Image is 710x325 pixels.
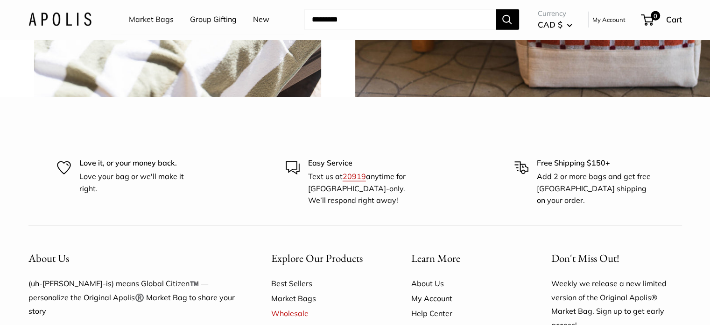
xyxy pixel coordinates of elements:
[271,291,379,306] a: Market Bags
[411,276,519,291] a: About Us
[650,11,660,21] span: 0
[551,249,682,267] p: Don't Miss Out!
[496,9,519,30] button: Search
[271,251,363,265] span: Explore Our Products
[538,7,572,20] span: Currency
[28,277,239,319] p: (uh-[PERSON_NAME]-is) means Global Citizen™️ — personalize the Original Apolis®️ Market Bag to sh...
[304,9,496,30] input: Search...
[308,171,425,207] p: Text us at anytime for [GEOGRAPHIC_DATA]-only. We’ll respond right away!
[271,249,379,267] button: Explore Our Products
[592,14,626,25] a: My Account
[271,276,379,291] a: Best Sellers
[537,157,654,169] p: Free Shipping $150+
[129,13,174,27] a: Market Bags
[538,17,572,32] button: CAD $
[411,249,519,267] button: Learn More
[538,20,562,29] span: CAD $
[28,251,69,265] span: About Us
[642,12,682,27] a: 0 Cart
[537,171,654,207] p: Add 2 or more bags and get free [GEOGRAPHIC_DATA] shipping on your order.
[411,291,519,306] a: My Account
[308,157,425,169] p: Easy Service
[343,172,366,181] a: 20919
[190,13,237,27] a: Group Gifting
[271,306,379,321] a: Wholesale
[666,14,682,24] span: Cart
[411,251,460,265] span: Learn More
[411,306,519,321] a: Help Center
[28,249,239,267] button: About Us
[79,171,196,195] p: Love your bag or we'll make it right.
[79,157,196,169] p: Love it, or your money back.
[28,13,91,26] img: Apolis
[253,13,269,27] a: New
